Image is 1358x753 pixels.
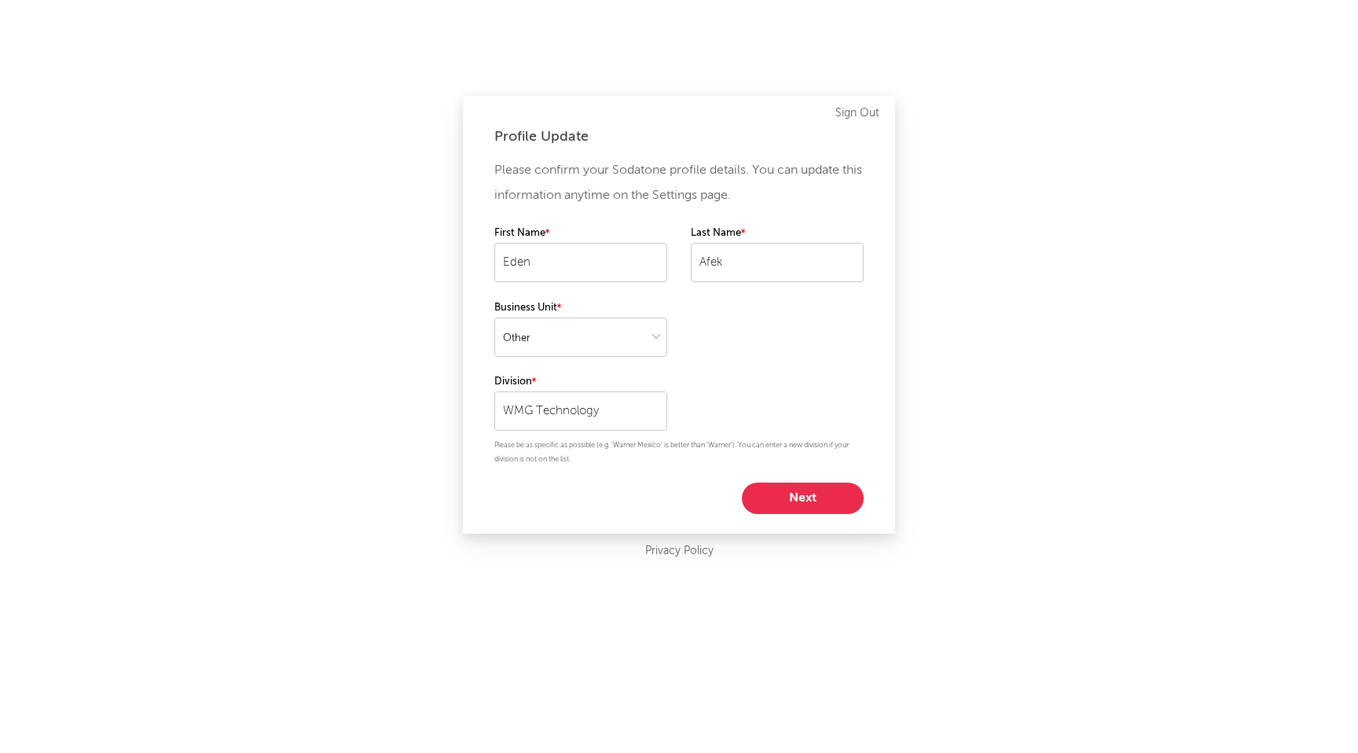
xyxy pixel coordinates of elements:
p: Please be as specific as possible (e.g. 'Warner Mexico' is better than 'Warner'). You can enter a... [494,439,864,467]
input: Your last name [691,243,864,282]
p: Please confirm your Sodatone profile details. You can update this information anytime on the Sett... [494,158,864,208]
label: First Name [494,224,667,243]
button: Next [742,483,864,514]
label: Last Name [691,224,864,243]
label: Division [494,373,667,391]
label: Business Unit [494,299,667,318]
input: Your first name [494,243,667,282]
a: Sign Out [835,104,879,123]
a: Privacy Policy [645,542,714,561]
div: Profile Update [494,127,864,146]
input: Your division [494,391,667,431]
